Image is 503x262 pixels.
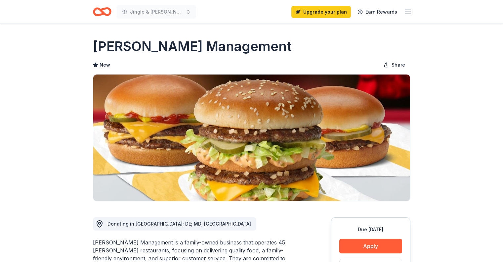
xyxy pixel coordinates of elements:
button: Apply [339,239,402,253]
div: Due [DATE] [339,226,402,234]
span: Share [392,61,405,69]
span: New [100,61,110,69]
img: Image for Welburn Management [93,75,410,201]
button: Share [378,58,410,72]
button: Jingle & [PERSON_NAME] [117,5,196,19]
span: Donating in [GEOGRAPHIC_DATA]; DE; MD; [GEOGRAPHIC_DATA] [107,221,251,227]
a: Earn Rewards [354,6,401,18]
a: Home [93,4,111,20]
a: Upgrade your plan [291,6,351,18]
h1: [PERSON_NAME] Management [93,37,292,56]
span: Jingle & [PERSON_NAME] [130,8,183,16]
